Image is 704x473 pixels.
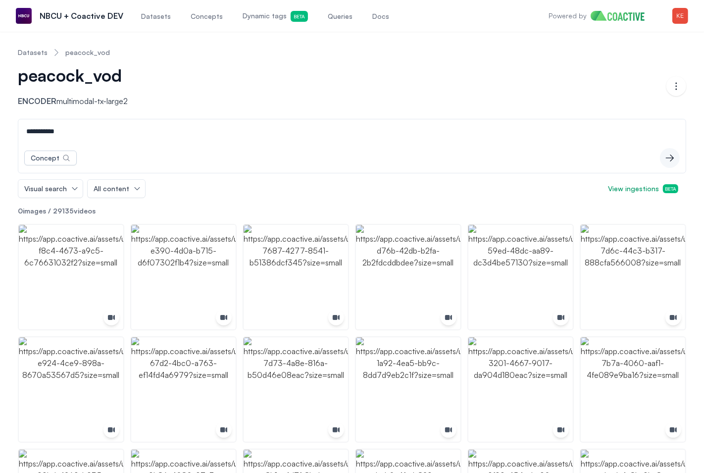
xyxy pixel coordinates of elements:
[244,225,348,329] img: https://app.coactive.ai/assets/ui/images/coactive/peacock_vod_1737504868066/2aec57f8-7687-4277-85...
[581,225,685,329] img: https://app.coactive.ai/assets/ui/images/coactive/peacock_vod_1737504868066/84848d33-7d6c-44c3-b3...
[53,207,74,215] span: 29135
[24,151,77,165] button: Concept
[672,8,688,24] img: Menu for the logged in user
[18,207,23,215] span: 0
[18,96,56,106] span: Encoder
[18,180,83,198] button: Visual search
[663,184,678,193] span: Beta
[31,153,59,163] div: Concept
[19,337,123,442] img: https://app.coactive.ai/assets/ui/images/coactive/peacock_vod_1737504868066/8a6f5c6f-e924-4ce9-89...
[19,225,123,329] img: https://app.coactive.ai/assets/ui/images/coactive/peacock_vod_1737504868066/f9b237ab-f8c4-4673-a9...
[40,10,123,22] p: NBCU + Coactive DEV
[356,225,460,329] img: https://app.coactive.ai/assets/ui/images/coactive/peacock_vod_1737504868066/d0d1b214-d76b-42db-b2...
[24,184,67,194] span: Visual search
[468,337,573,442] img: https://app.coactive.ai/assets/ui/images/coactive/peacock_vod_1737504868066/b871fb6d-3201-4667-90...
[243,11,308,22] span: Dynamic tags
[581,337,685,442] img: https://app.coactive.ai/assets/ui/images/coactive/peacock_vod_1737504868066/cbfe3f05-7b7a-4060-aa...
[468,225,573,329] img: https://app.coactive.ai/assets/ui/images/coactive/peacock_vod_1737504868066/acad53a5-59ed-48dc-aa...
[18,40,686,65] nav: Breadcrumb
[18,48,48,57] a: Datasets
[591,11,653,21] img: Home
[18,65,122,85] span: peacock_vod
[600,180,686,198] button: View ingestionsBeta
[65,48,110,57] a: peacock_vod
[328,11,352,21] span: Queries
[549,11,587,21] p: Powered by
[88,180,145,198] button: All content
[356,337,460,442] img: https://app.coactive.ai/assets/ui/images/coactive/peacock_vod_1737504868066/8d5ad3ff-1a92-4ea5-bb...
[131,225,236,329] img: https://app.coactive.ai/assets/ui/images/coactive/peacock_vod_1737504868066/f6d385fe-e390-4d0a-b7...
[18,95,144,107] p: multimodal-tx-large2
[608,184,678,194] span: View ingestions
[94,184,129,194] span: All content
[16,8,32,24] img: NBCU + Coactive DEV
[18,206,686,216] p: images / videos
[191,11,223,21] span: Concepts
[141,11,171,21] span: Datasets
[131,337,236,442] img: https://app.coactive.ai/assets/ui/images/coactive/peacock_vod_1737504868066/f1084b1c-67d2-4bc0-a7...
[291,11,308,22] span: Beta
[244,337,348,442] img: https://app.coactive.ai/assets/ui/images/coactive/peacock_vod_1737504868066/23f2634e-7d73-4a8e-81...
[18,65,136,85] button: peacock_vod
